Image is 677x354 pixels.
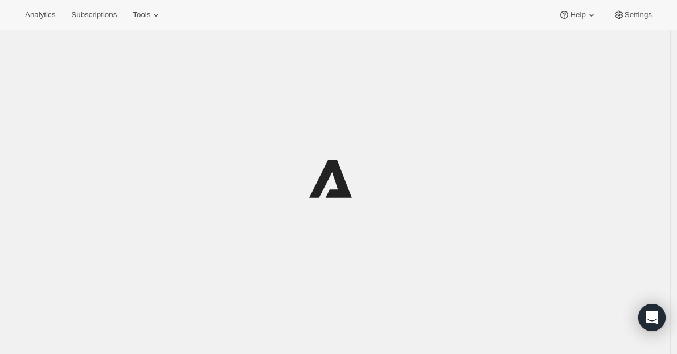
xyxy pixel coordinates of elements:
span: Settings [625,10,652,19]
span: Analytics [25,10,55,19]
button: Subscriptions [64,7,124,23]
span: Help [570,10,585,19]
div: Open Intercom Messenger [638,304,666,331]
button: Analytics [18,7,62,23]
span: Tools [133,10,150,19]
button: Tools [126,7,169,23]
span: Subscriptions [71,10,117,19]
button: Help [552,7,604,23]
button: Settings [606,7,659,23]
